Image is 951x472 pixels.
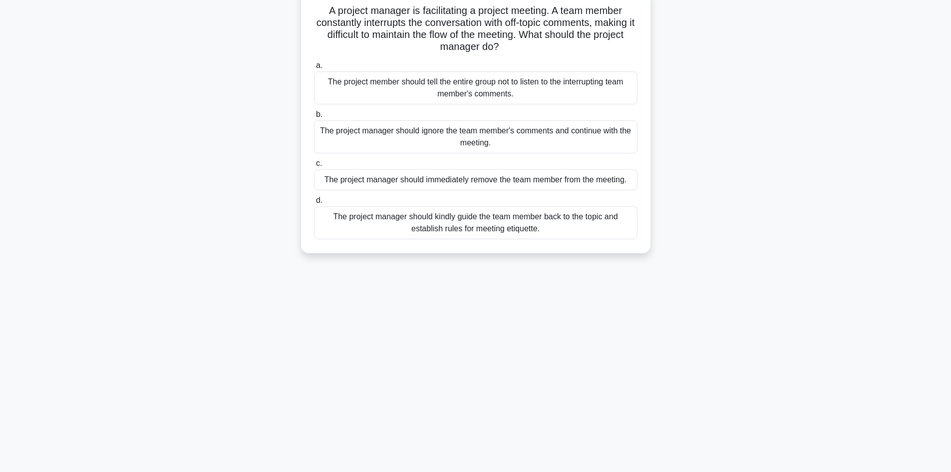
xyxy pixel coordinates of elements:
[316,196,322,204] span: d.
[314,169,637,190] div: The project manager should immediately remove the team member from the meeting.
[316,61,322,69] span: a.
[314,120,637,153] div: The project manager should ignore the team member's comments and continue with the meeting.
[316,110,322,118] span: b.
[314,71,637,104] div: The project member should tell the entire group not to listen to the interrupting team member's c...
[313,4,638,53] h5: A project manager is facilitating a project meeting. A team member constantly interrupts the conv...
[314,206,637,239] div: The project manager should kindly guide the team member back to the topic and establish rules for...
[316,159,322,167] span: c.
